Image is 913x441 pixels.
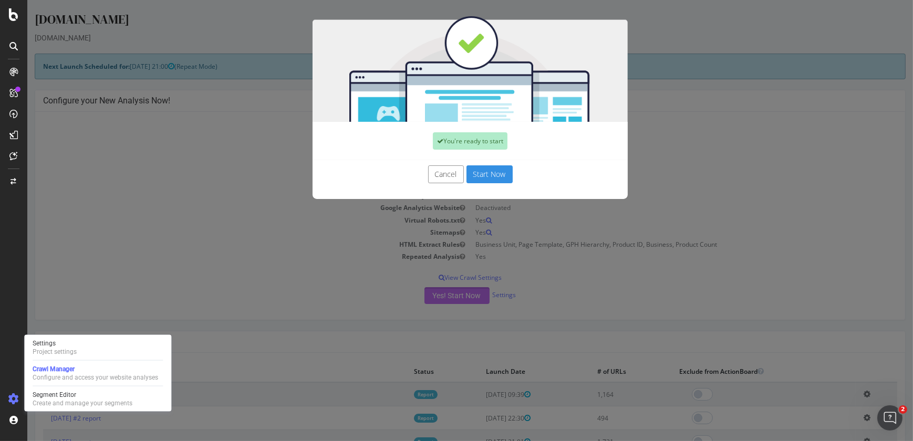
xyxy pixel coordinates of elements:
[28,338,167,357] a: SettingsProject settings
[33,365,158,373] div: Crawl Manager
[33,373,158,382] div: Configure and access your website analyses
[899,405,907,414] span: 2
[33,339,77,348] div: Settings
[401,165,437,183] button: Cancel
[28,390,167,408] a: Segment EditorCreate and manage your segments
[33,399,132,407] div: Create and manage your segments
[33,348,77,356] div: Project settings
[439,165,485,183] button: Start Now
[877,405,902,430] iframe: Intercom live chat
[28,364,167,383] a: Crawl ManagerConfigure and access your website analyses
[285,16,600,122] img: You're all set!
[33,391,132,399] div: Segment Editor
[406,132,480,150] div: You're ready to start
